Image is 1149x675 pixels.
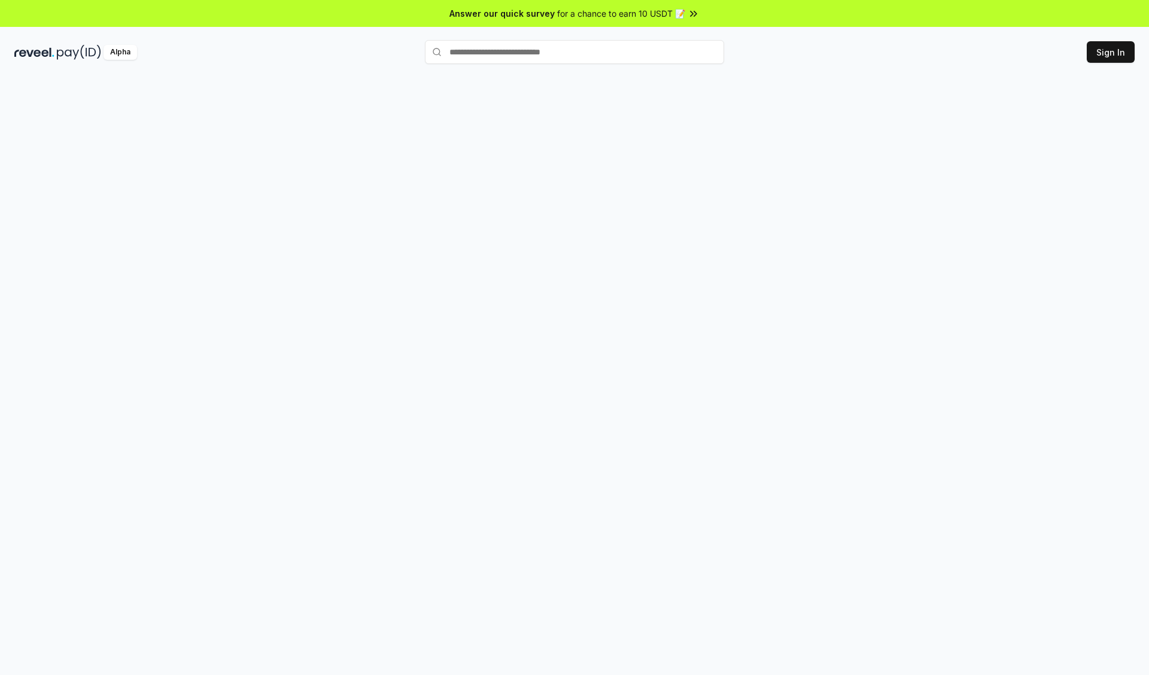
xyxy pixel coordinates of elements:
button: Sign In [1087,41,1135,63]
img: reveel_dark [14,45,54,60]
span: for a chance to earn 10 USDT 📝 [557,7,685,20]
span: Answer our quick survey [449,7,555,20]
div: Alpha [104,45,137,60]
img: pay_id [57,45,101,60]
